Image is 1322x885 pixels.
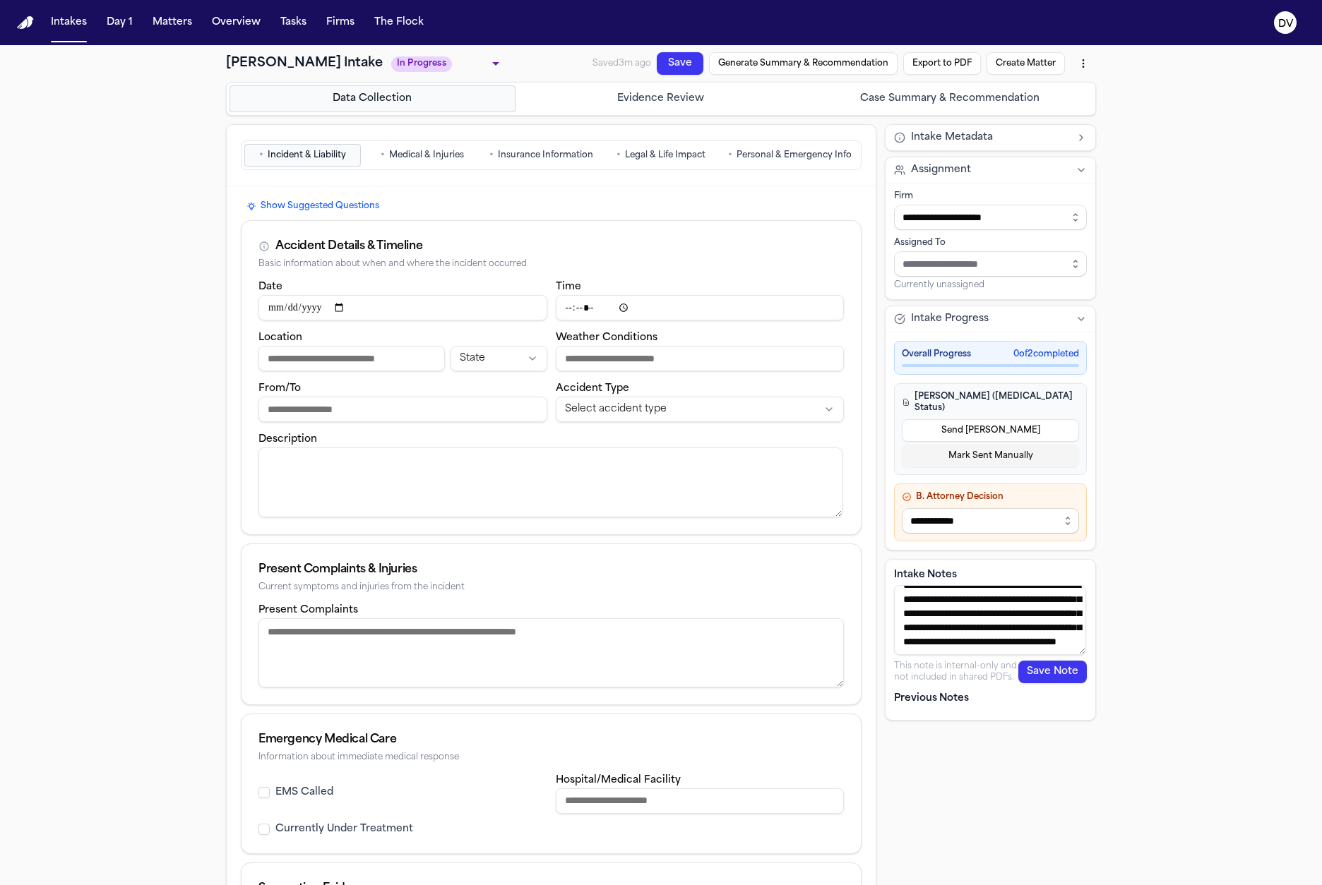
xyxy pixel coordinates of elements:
[381,148,385,162] span: •
[275,10,312,35] button: Tasks
[902,491,1079,502] h4: B. Attorney Decision
[886,157,1095,183] button: Assignment
[728,148,732,162] span: •
[709,52,898,75] button: Generate Summary & Recommendation
[894,205,1087,230] input: Select firm
[806,85,1092,112] button: Go to Case Summary & Recommendation step
[17,16,34,30] img: Finch Logo
[987,52,1065,75] button: Create Matter
[894,191,1087,202] div: Firm
[241,198,385,215] button: Show Suggested Questions
[556,346,845,371] input: Weather conditions
[894,251,1087,277] input: Assign to staff member
[498,150,593,161] span: Insurance Information
[258,295,547,320] input: Incident date
[45,10,93,35] button: Intakes
[369,10,429,35] button: The Flock
[226,54,383,73] h1: [PERSON_NAME] Intake
[230,85,1092,112] nav: Intake steps
[617,148,621,162] span: •
[602,144,719,167] button: Go to Legal & Life Impact
[902,419,1079,442] button: Send [PERSON_NAME]
[258,282,282,292] label: Date
[556,383,629,394] label: Accident Type
[592,59,651,68] span: Saved 3m ago
[894,585,1086,655] textarea: Intake notes
[737,150,852,161] span: Personal & Emergency Info
[364,144,480,167] button: Go to Medical & Injuries
[258,397,547,422] input: From/To destination
[1013,349,1079,360] span: 0 of 2 completed
[258,434,317,445] label: Description
[258,447,842,517] textarea: Incident description
[489,148,494,162] span: •
[391,56,452,72] span: In Progress
[1071,51,1096,76] button: More actions
[258,332,302,343] label: Location
[911,131,993,145] span: Intake Metadata
[902,391,1079,414] h4: [PERSON_NAME] ([MEDICAL_DATA] Status)
[451,346,547,371] button: Incident state
[894,279,984,291] span: Currently unassigned
[101,10,138,35] button: Day 1
[206,10,266,35] button: Overview
[886,125,1095,150] button: Intake Metadata
[258,752,844,763] div: Information about immediate medical response
[556,282,581,292] label: Time
[518,85,804,112] button: Go to Evidence Review step
[17,16,34,30] a: Home
[625,150,705,161] span: Legal & Life Impact
[275,238,422,255] div: Accident Details & Timeline
[903,52,981,75] button: Export to PDF
[657,52,703,75] button: Save
[258,605,358,615] label: Present Complaints
[911,312,989,326] span: Intake Progress
[894,692,1087,706] p: Previous Notes
[902,349,971,360] span: Overall Progress
[258,346,445,371] input: Incident location
[483,144,600,167] button: Go to Insurance Information
[259,148,263,162] span: •
[556,775,681,785] label: Hospital/Medical Facility
[275,785,333,800] label: EMS Called
[556,332,657,343] label: Weather Conditions
[244,144,361,167] button: Go to Incident & Liability
[275,822,413,836] label: Currently Under Treatment
[894,237,1087,248] div: Assigned To
[258,259,844,270] div: Basic information about when and where the incident occurred
[911,163,971,177] span: Assignment
[321,10,360,35] button: Firms
[391,54,504,73] div: Update intake status
[894,661,1018,683] p: This note is internal-only and not included in shared PDFs.
[556,788,845,814] input: Hospital or medical facility
[389,150,464,161] span: Medical & Injuries
[1018,661,1087,683] button: Save Note
[258,582,844,593] div: Current symptoms and injuries from the incident
[722,144,858,167] button: Go to Personal & Emergency Info
[556,295,845,320] input: Incident time
[894,568,1087,582] label: Intake Notes
[886,306,1095,332] button: Intake Progress
[258,618,844,687] textarea: Present complaints
[230,85,516,112] button: Go to Data Collection step
[258,731,844,748] div: Emergency Medical Care
[147,10,198,35] button: Matters
[258,383,301,394] label: From/To
[258,561,844,578] div: Present Complaints & Injuries
[268,150,346,161] span: Incident & Liability
[902,445,1079,467] button: Mark Sent Manually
